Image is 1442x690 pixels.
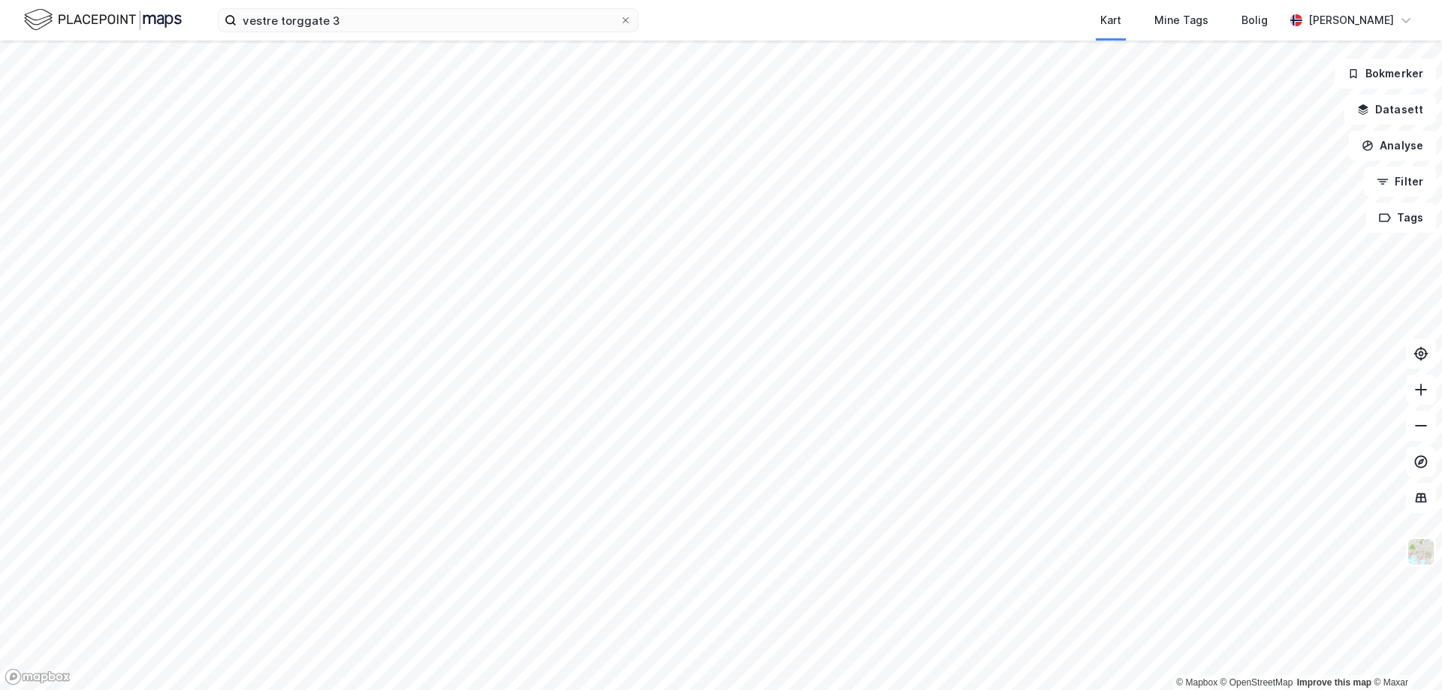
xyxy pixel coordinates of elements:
a: Improve this map [1297,677,1371,688]
input: Søk på adresse, matrikkel, gårdeiere, leietakere eller personer [237,9,620,32]
div: Kart [1100,11,1121,29]
button: Filter [1364,167,1436,197]
a: Mapbox homepage [5,668,71,685]
button: Tags [1366,203,1436,233]
iframe: Chat Widget [1367,618,1442,690]
a: OpenStreetMap [1220,677,1293,688]
a: Mapbox [1176,677,1217,688]
button: Bokmerker [1335,59,1436,89]
button: Datasett [1344,95,1436,125]
div: [PERSON_NAME] [1308,11,1394,29]
img: Z [1407,538,1435,566]
div: Kontrollprogram for chat [1367,618,1442,690]
button: Analyse [1349,131,1436,161]
div: Mine Tags [1154,11,1208,29]
img: logo.f888ab2527a4732fd821a326f86c7f29.svg [24,7,182,33]
div: Bolig [1241,11,1268,29]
